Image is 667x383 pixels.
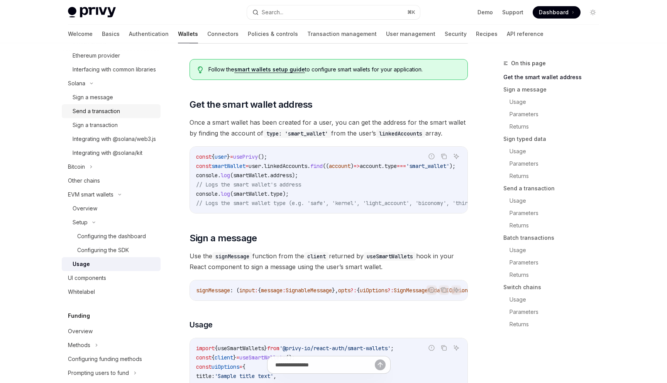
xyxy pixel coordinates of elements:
[427,285,437,295] button: Report incorrect code
[357,287,360,294] span: {
[215,354,233,361] span: client
[190,232,257,244] span: Sign a message
[451,343,461,353] button: Ask AI
[255,287,258,294] span: :
[407,9,415,15] span: ⌘ K
[196,354,212,361] span: const
[196,345,215,352] span: import
[68,327,93,336] div: Overview
[73,51,120,60] div: Ethereum provider
[307,163,310,169] span: .
[68,176,100,185] div: Other chains
[375,359,386,370] button: Send message
[190,319,213,330] span: Usage
[503,133,605,145] a: Sign typed data
[503,281,605,293] a: Switch chains
[283,190,289,197] span: );
[196,287,230,294] span: signMessage
[539,8,569,16] span: Dashboard
[502,8,523,16] a: Support
[249,163,261,169] span: user
[263,129,331,138] code: type: 'smart_wallet'
[510,207,605,219] a: Parameters
[533,6,581,19] a: Dashboard
[62,146,161,160] a: Integrating with @solana/kit
[230,287,239,294] span: : (
[292,172,298,179] span: );
[258,287,261,294] span: {
[196,153,212,160] span: const
[388,287,394,294] span: ?:
[102,25,120,43] a: Basics
[68,190,113,199] div: EVM smart wallets
[587,6,599,19] button: Toggle dark mode
[208,66,460,73] span: Follow the to configure smart wallets for your application.
[310,163,323,169] span: find
[196,181,301,188] span: // Logs the smart wallet's address
[248,25,298,43] a: Policies & controls
[230,172,233,179] span: (
[329,163,350,169] span: account
[207,25,239,43] a: Connectors
[215,345,218,352] span: {
[381,163,384,169] span: .
[477,8,493,16] a: Demo
[350,163,354,169] span: )
[510,108,605,120] a: Parameters
[354,163,360,169] span: =>
[267,172,270,179] span: .
[62,63,161,76] a: Interfacing with common libraries
[73,218,88,227] div: Setup
[360,163,381,169] span: account
[510,244,605,256] a: Usage
[236,354,239,361] span: =
[376,129,425,138] code: linkedAccounts
[215,153,227,160] span: user
[227,153,230,160] span: }
[73,259,90,269] div: Usage
[68,311,90,320] h5: Funding
[397,163,406,169] span: ===
[261,287,283,294] span: message
[391,345,394,352] span: ;
[212,252,252,261] code: signMessage
[62,229,161,243] a: Configuring the dashboard
[406,163,449,169] span: 'smart_wallet'
[77,246,129,255] div: Configuring the SDK
[510,96,605,108] a: Usage
[510,158,605,170] a: Parameters
[221,190,230,197] span: log
[510,195,605,207] a: Usage
[77,232,146,241] div: Configuring the dashboard
[62,243,161,257] a: Configuring the SDK
[73,134,156,144] div: Integrating with @solana/web3.js
[196,200,564,207] span: // Logs the smart wallet type (e.g. 'safe', 'kernel', 'light_account', 'biconomy', 'thirdweb', 'c...
[307,25,377,43] a: Transaction management
[332,287,338,294] span: },
[234,66,305,73] a: smart wallets setup guide
[73,65,156,74] div: Interfacing with common libraries
[196,163,212,169] span: const
[73,204,97,213] div: Overview
[427,151,437,161] button: Report incorrect code
[439,343,449,353] button: Copy the contents from the code block
[68,368,129,378] div: Prompting users to fund
[190,251,468,272] span: Use the function from the returned by hook in your React component to sign a message using the us...
[62,202,161,215] a: Overview
[62,271,161,285] a: UI components
[503,71,605,83] a: Get the smart wallet address
[338,287,350,294] span: opts
[304,252,329,261] code: client
[476,25,498,43] a: Recipes
[62,174,161,188] a: Other chains
[323,163,329,169] span: ((
[510,306,605,318] a: Parameters
[503,232,605,244] a: Batch transactions
[68,273,106,283] div: UI components
[439,285,449,295] button: Copy the contents from the code block
[62,257,161,271] a: Usage
[178,25,198,43] a: Wallets
[68,79,85,88] div: Solana
[212,153,215,160] span: {
[384,163,397,169] span: type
